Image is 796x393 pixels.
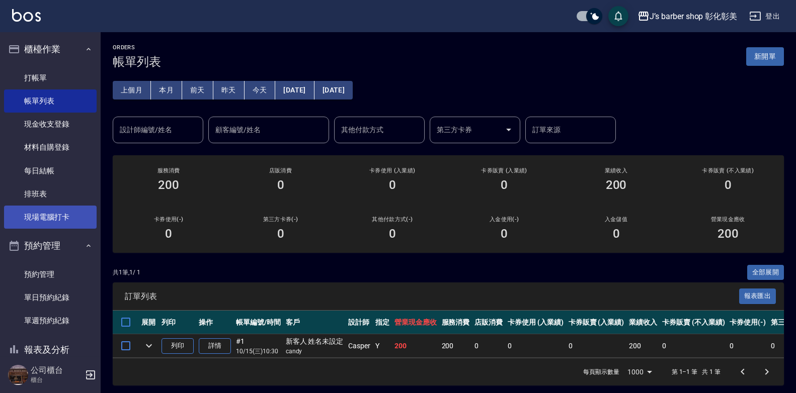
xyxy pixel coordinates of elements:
h2: 第三方卡券(-) [236,216,324,223]
h2: 卡券使用(-) [125,216,212,223]
button: J’s barber shop 彰化彰美 [633,6,741,27]
h3: 帳單列表 [113,55,161,69]
h2: 店販消費 [236,167,324,174]
h2: 入金儲值 [572,216,660,223]
th: 服務消費 [439,311,472,334]
th: 業績收入 [626,311,660,334]
th: 指定 [373,311,392,334]
button: 報表及分析 [4,337,97,363]
button: 列印 [162,338,194,354]
h3: 0 [501,227,508,241]
div: J’s barber shop 彰化彰美 [650,10,737,23]
h5: 公司櫃台 [31,365,82,375]
img: Person [8,365,28,385]
button: 全部展開 [747,265,784,280]
h3: 200 [606,178,627,192]
button: expand row [141,338,156,353]
h3: 0 [389,227,396,241]
h3: 0 [613,227,620,241]
h2: 其他付款方式(-) [349,216,436,223]
h3: 0 [725,178,732,192]
h3: 0 [277,178,284,192]
button: 前天 [182,81,213,100]
a: 詳情 [199,338,231,354]
th: 卡券販賣 (入業績) [566,311,627,334]
button: save [608,6,628,26]
td: 200 [392,334,439,358]
p: 共 1 筆, 1 / 1 [113,268,140,277]
button: 本月 [151,81,182,100]
td: #1 [233,334,283,358]
button: 登出 [745,7,784,26]
h2: 卡券販賣 (不入業績) [684,167,772,174]
a: 報表匯出 [739,291,776,301]
h3: 0 [501,178,508,192]
button: 櫃檯作業 [4,36,97,62]
button: 昨天 [213,81,245,100]
h3: 200 [158,178,179,192]
button: [DATE] [275,81,314,100]
td: 0 [505,334,566,358]
div: 新客人 姓名未設定 [286,336,344,347]
h3: 0 [277,227,284,241]
th: 帳單編號/時間 [233,311,283,334]
a: 預約管理 [4,263,97,286]
button: 報表匯出 [739,288,776,304]
a: 現金收支登錄 [4,113,97,136]
th: 卡券使用(-) [727,311,768,334]
h2: 入金使用(-) [460,216,548,223]
img: Logo [12,9,41,22]
p: 第 1–1 筆 共 1 筆 [672,367,721,376]
th: 卡券使用 (入業績) [505,311,566,334]
a: 打帳單 [4,66,97,89]
a: 材料自購登錄 [4,136,97,159]
td: 200 [626,334,660,358]
h3: 服務消費 [125,167,212,174]
th: 列印 [159,311,196,334]
h3: 0 [165,227,172,241]
h2: 業績收入 [572,167,660,174]
button: 上個月 [113,81,151,100]
th: 設計師 [346,311,373,334]
a: 每日結帳 [4,159,97,182]
a: 帳單列表 [4,89,97,113]
span: 訂單列表 [125,291,739,302]
td: Y [373,334,392,358]
th: 操作 [196,311,233,334]
th: 客戶 [283,311,346,334]
h3: 200 [718,227,739,241]
td: 0 [566,334,627,358]
button: 今天 [245,81,276,100]
h2: ORDERS [113,44,161,51]
p: candy [286,347,344,356]
td: 0 [727,334,768,358]
h2: 營業現金應收 [684,216,772,223]
h2: 卡券使用 (入業績) [349,167,436,174]
h3: 0 [389,178,396,192]
button: 新開單 [746,47,784,66]
p: 櫃台 [31,375,82,384]
th: 展開 [139,311,159,334]
h2: 卡券販賣 (入業績) [460,167,548,174]
a: 單週預約紀錄 [4,309,97,332]
td: 0 [472,334,505,358]
th: 營業現金應收 [392,311,439,334]
th: 店販消費 [472,311,505,334]
a: 排班表 [4,182,97,206]
th: 卡券販賣 (不入業績) [660,311,727,334]
td: 200 [439,334,472,358]
button: [DATE] [314,81,353,100]
p: 每頁顯示數量 [583,367,619,376]
a: 新開單 [746,51,784,61]
a: 現場電腦打卡 [4,206,97,229]
button: Open [501,122,517,138]
button: 預約管理 [4,233,97,259]
td: Casper [346,334,373,358]
td: 0 [660,334,727,358]
p: 10/15 (三) 10:30 [236,347,281,356]
a: 單日預約紀錄 [4,286,97,309]
div: 1000 [623,358,656,385]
